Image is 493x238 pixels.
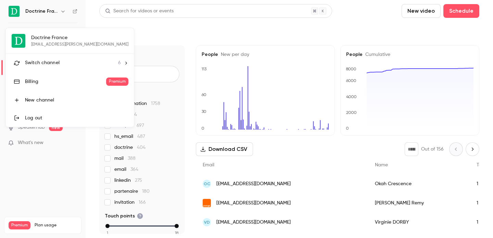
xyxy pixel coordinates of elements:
div: Log out [25,115,128,121]
div: Billing [25,78,106,85]
span: 6 [118,59,121,67]
span: Premium [106,78,128,86]
div: New channel [25,97,128,104]
span: Switch channel [25,59,60,67]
